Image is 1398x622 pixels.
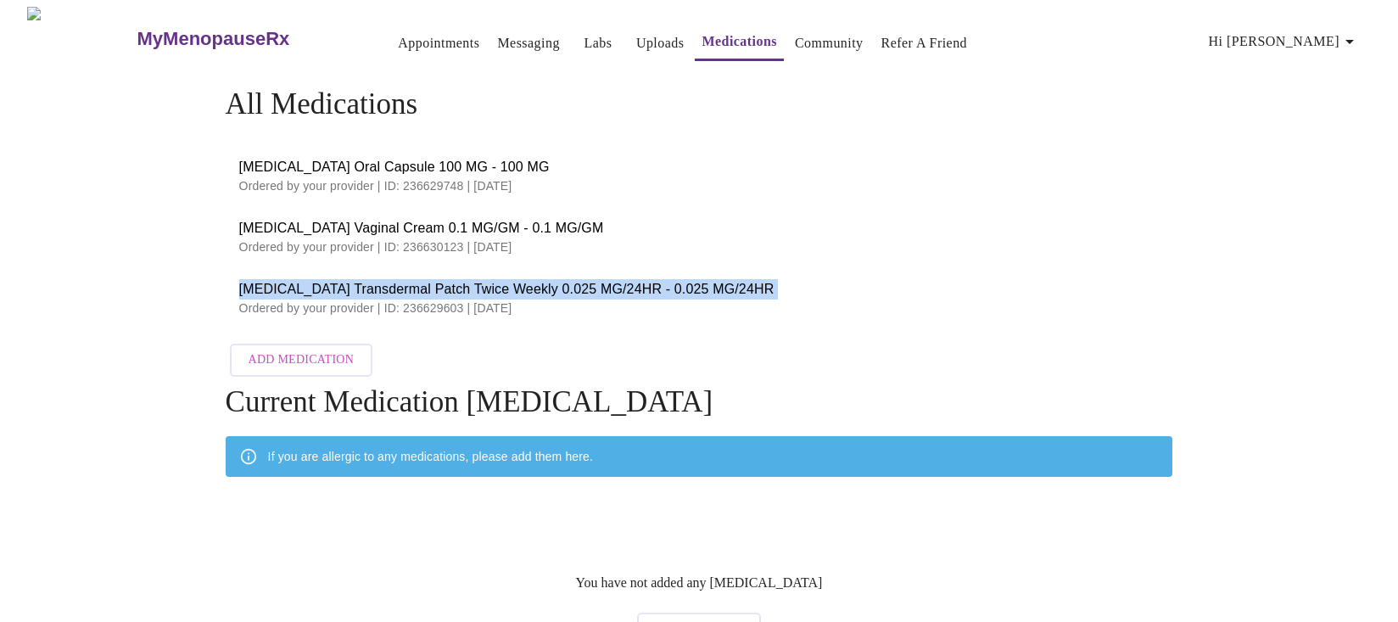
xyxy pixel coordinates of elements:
[398,31,479,55] a: Appointments
[135,9,357,69] a: MyMenopauseRx
[788,26,870,60] button: Community
[27,7,135,70] img: MyMenopauseRx Logo
[239,218,1160,238] span: [MEDICAL_DATA] Vaginal Cream 0.1 MG/GM - 0.1 MG/GM
[629,26,691,60] button: Uploads
[239,157,1160,177] span: [MEDICAL_DATA] Oral Capsule 100 MG - 100 MG
[636,31,685,55] a: Uploads
[875,26,975,60] button: Refer a Friend
[584,31,612,55] a: Labs
[1209,30,1360,53] span: Hi [PERSON_NAME]
[702,30,777,53] a: Medications
[268,441,593,472] div: If you are allergic to any medications, please add them here.
[249,350,354,371] span: Add Medication
[226,87,1173,121] h4: All Medications
[695,25,784,61] button: Medications
[239,238,1160,255] p: Ordered by your provider | ID: 236630123 | [DATE]
[137,28,290,50] h3: MyMenopauseRx
[576,575,823,591] p: You have not added any [MEDICAL_DATA]
[239,279,1160,300] span: [MEDICAL_DATA] Transdermal Patch Twice Weekly 0.025 MG/24HR - 0.025 MG/24HR
[490,26,566,60] button: Messaging
[795,31,864,55] a: Community
[497,31,559,55] a: Messaging
[1202,25,1367,59] button: Hi [PERSON_NAME]
[571,26,625,60] button: Labs
[230,344,372,377] button: Add Medication
[239,300,1160,317] p: Ordered by your provider | ID: 236629603 | [DATE]
[226,385,1173,419] h4: Current Medication [MEDICAL_DATA]
[391,26,486,60] button: Appointments
[881,31,968,55] a: Refer a Friend
[239,177,1160,194] p: Ordered by your provider | ID: 236629748 | [DATE]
